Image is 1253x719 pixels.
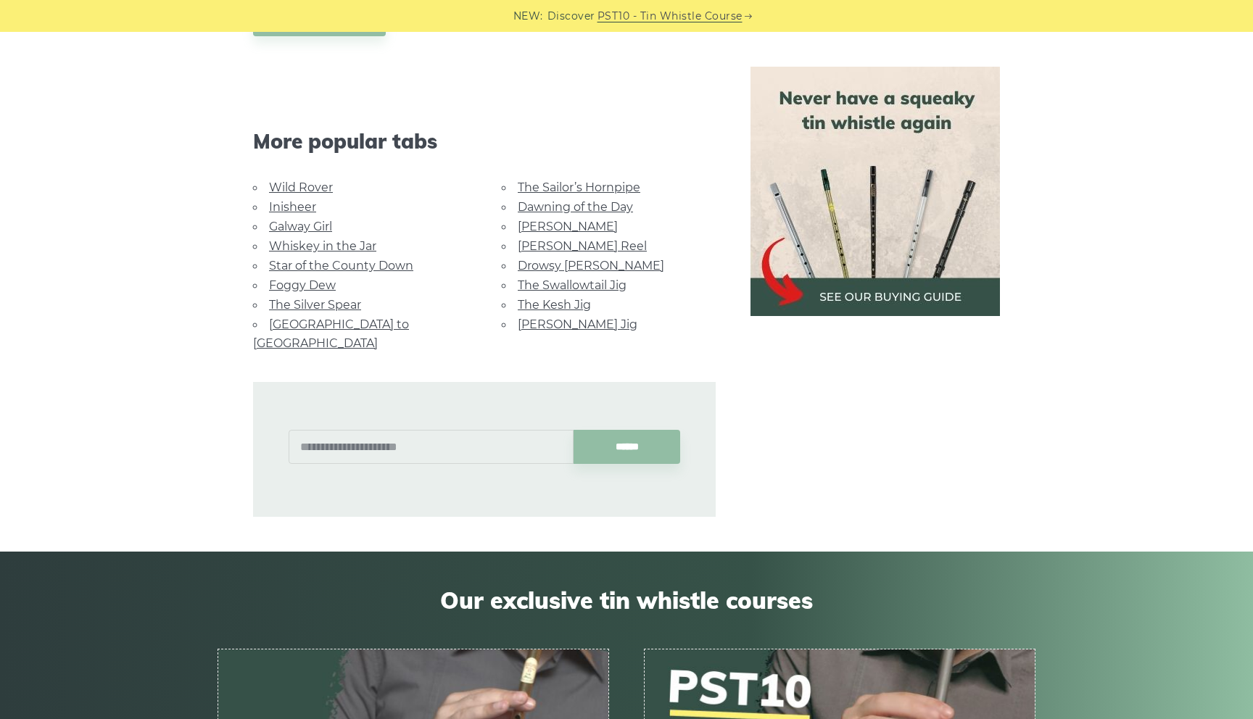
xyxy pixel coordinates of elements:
[269,298,361,312] a: The Silver Spear
[518,278,626,292] a: The Swallowtail Jig
[518,259,664,273] a: Drowsy [PERSON_NAME]
[518,239,647,253] a: [PERSON_NAME] Reel
[269,278,336,292] a: Foggy Dew
[518,200,633,214] a: Dawning of the Day
[513,8,543,25] span: NEW:
[269,200,316,214] a: Inisheer
[518,317,637,331] a: [PERSON_NAME] Jig
[518,298,591,312] a: The Kesh Jig
[750,67,1000,316] img: tin whistle buying guide
[269,180,333,194] a: Wild Rover
[269,239,376,253] a: Whiskey in the Jar
[253,129,716,154] span: More popular tabs
[269,259,413,273] a: Star of the County Down
[218,586,1035,614] span: Our exclusive tin whistle courses
[597,8,743,25] a: PST10 - Tin Whistle Course
[269,220,332,233] a: Galway Girl
[547,8,595,25] span: Discover
[518,220,618,233] a: [PERSON_NAME]
[518,180,640,194] a: The Sailor’s Hornpipe
[253,317,409,350] a: [GEOGRAPHIC_DATA] to [GEOGRAPHIC_DATA]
